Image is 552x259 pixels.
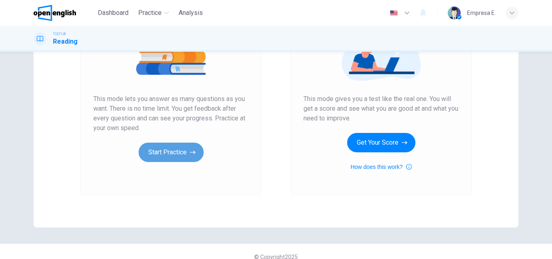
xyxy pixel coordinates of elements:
span: Practice [138,8,162,18]
button: Dashboard [95,6,132,20]
img: OpenEnglish logo [34,5,76,21]
h1: Reading [53,37,78,46]
button: How does this work? [350,162,411,172]
img: en [389,10,399,16]
span: Dashboard [98,8,129,18]
span: Analysis [179,8,203,18]
span: This mode lets you answer as many questions as you want. There is no time limit. You get feedback... [93,94,249,133]
img: Profile picture [448,6,461,19]
button: Start Practice [139,143,204,162]
div: Empresa E. [467,8,496,18]
a: OpenEnglish logo [34,5,95,21]
button: Get Your Score [347,133,415,152]
button: Analysis [175,6,206,20]
span: This mode gives you a test like the real one. You will get a score and see what you are good at a... [303,94,459,123]
span: TOEFL® [53,31,66,37]
button: Practice [135,6,172,20]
